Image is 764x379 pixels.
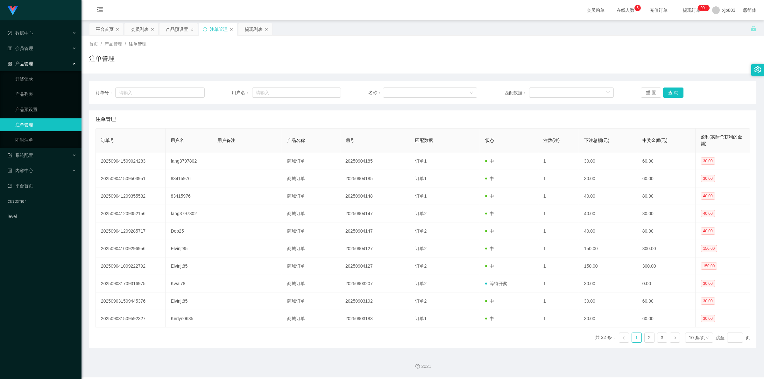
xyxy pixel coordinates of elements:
i: 图标: table [8,46,12,51]
span: 中奖金额(元) [642,138,668,143]
li: 下一页 [670,333,680,343]
td: 202509041209352156 [96,205,166,222]
span: 订单2 [415,246,427,251]
span: 期号 [345,138,354,143]
span: 订单1 [415,158,427,164]
span: 40.00 [701,193,715,200]
td: 202509031709316975 [96,275,166,292]
li: 3 [657,333,667,343]
span: 30.00 [701,315,715,322]
span: 注单管理 [95,116,116,123]
span: 30.00 [701,175,715,182]
td: 1 [538,205,579,222]
td: 30.00 [579,275,637,292]
i: 图标: sync [203,27,207,32]
td: 商城订单 [282,257,340,275]
td: 150.00 [579,257,637,275]
td: 20250903183 [340,310,410,327]
td: fang3797802 [166,152,212,170]
td: 1 [538,152,579,170]
span: 订单2 [415,281,427,286]
span: 匹配数据： [505,89,529,96]
button: 查 询 [663,88,683,98]
td: 1 [538,310,579,327]
td: 30.00 [579,292,637,310]
span: 在线人数 [613,8,638,12]
td: Elvinjt85 [166,240,212,257]
span: 中 [485,228,494,234]
li: 上一页 [619,333,629,343]
span: 40.00 [701,210,715,217]
li: 共 22 条， [595,333,616,343]
img: logo.9652507e.png [8,6,18,15]
i: 图标: unlock [751,26,756,32]
i: 图标: right [673,336,677,340]
span: 中 [485,193,494,199]
td: 1 [538,292,579,310]
i: 图标: global [743,8,747,12]
i: 图标: menu-fold [89,0,111,21]
td: 202509031509445376 [96,292,166,310]
td: 83415976 [166,187,212,205]
span: 中 [485,316,494,321]
span: 用户备注 [217,138,235,143]
span: 订单2 [415,211,427,216]
td: Elvinjt85 [166,257,212,275]
td: 20250904148 [340,187,410,205]
td: 202509031509592327 [96,310,166,327]
span: 等待开奖 [485,281,507,286]
i: 图标: close [265,28,268,32]
span: 订单号 [101,138,114,143]
a: 注单管理 [15,118,76,131]
td: 30.00 [579,310,637,327]
span: 充值订单 [647,8,671,12]
i: 图标: close [151,28,154,32]
span: 中 [485,176,494,181]
div: 10 条/页 [689,333,705,342]
td: 商城订单 [282,222,340,240]
td: 202509041509024283 [96,152,166,170]
span: 下注总额(元) [584,138,609,143]
a: level [8,210,76,223]
span: 内容中心 [8,168,33,173]
td: 1 [538,170,579,187]
td: 60.00 [637,310,696,327]
td: 60.00 [637,292,696,310]
span: 150.00 [701,245,718,252]
span: 系统配置 [8,153,33,158]
div: 注单管理 [210,23,228,35]
span: 订单2 [415,228,427,234]
div: 跳至 页 [716,333,750,343]
td: 202509041009296956 [96,240,166,257]
sup: 263 [698,5,710,11]
i: 图标: profile [8,168,12,173]
td: 商城订单 [282,310,340,327]
span: 产品管理 [104,41,122,46]
span: 30.00 [701,158,715,165]
a: 开奖记录 [15,73,76,85]
td: 20250904127 [340,257,410,275]
span: 中 [485,211,494,216]
td: 1 [538,187,579,205]
i: 图标: down [470,91,473,95]
td: 202509041509503951 [96,170,166,187]
td: Deb25 [166,222,212,240]
p: 5 [636,5,639,11]
span: 中 [485,158,494,164]
span: 首页 [89,41,98,46]
a: 即时注单 [15,134,76,146]
span: 中 [485,246,494,251]
li: 2 [644,333,654,343]
td: 202509041209355532 [96,187,166,205]
span: 数据中心 [8,31,33,36]
td: 20250904147 [340,205,410,222]
a: 2 [645,333,654,342]
td: 20250904185 [340,152,410,170]
i: 图标: close [116,28,119,32]
td: 商城订单 [282,275,340,292]
input: 请输入 [252,88,341,98]
span: 中 [485,298,494,304]
td: 30.00 [579,170,637,187]
span: 40.00 [701,228,715,235]
td: Kerlyn0635 [166,310,212,327]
